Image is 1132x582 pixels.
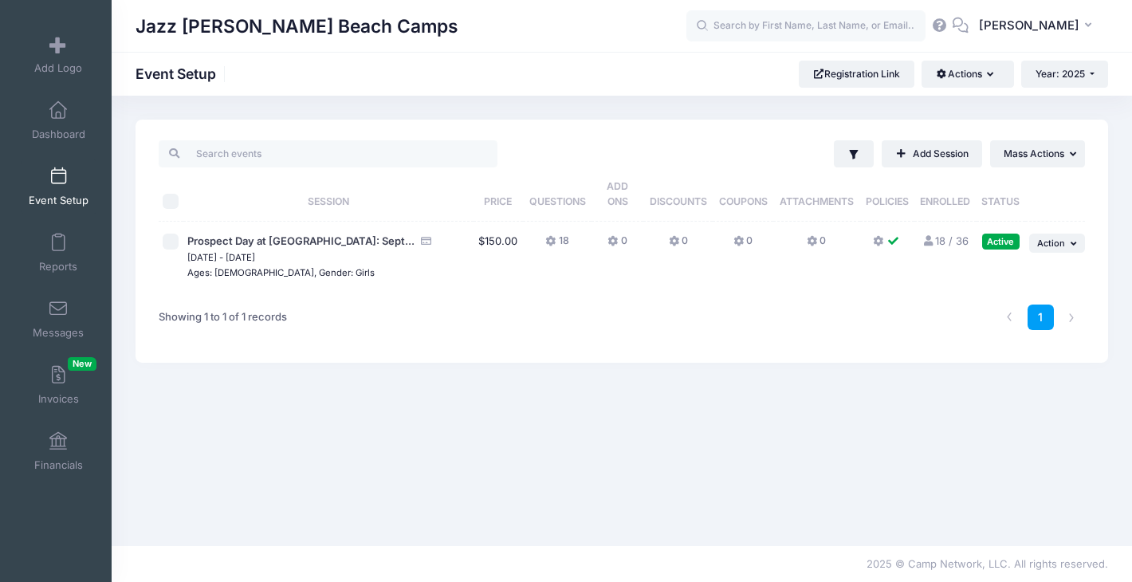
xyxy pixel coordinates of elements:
[29,194,88,207] span: Event Setup
[969,8,1108,45] button: [PERSON_NAME]
[420,236,433,246] i: Accepting Credit Card Payments
[592,167,643,222] th: Add Ons
[21,92,96,148] a: Dashboard
[733,234,753,257] button: 0
[545,234,568,257] button: 18
[799,61,914,88] a: Registration Link
[38,392,79,406] span: Invoices
[669,234,688,257] button: 0
[780,195,854,207] span: Attachments
[1021,61,1108,88] button: Year: 2025
[977,167,1025,222] th: Status
[1036,68,1085,80] span: Year: 2025
[68,357,96,371] span: New
[1028,305,1054,331] a: 1
[922,61,1013,88] button: Actions
[474,167,523,222] th: Price
[686,10,926,42] input: Search by First Name, Last Name, or Email...
[882,140,982,167] a: Add Session
[979,17,1079,34] span: [PERSON_NAME]
[773,167,860,222] th: Attachments
[866,195,909,207] span: Policies
[650,195,707,207] span: Discounts
[187,252,255,263] small: [DATE] - [DATE]
[21,159,96,214] a: Event Setup
[21,423,96,479] a: Financials
[21,291,96,347] a: Messages
[1029,234,1085,253] button: Action
[34,458,83,472] span: Financials
[1004,147,1064,159] span: Mass Actions
[807,234,826,257] button: 0
[529,195,586,207] span: Questions
[21,225,96,281] a: Reports
[183,167,474,222] th: Session
[33,326,84,340] span: Messages
[607,234,627,257] button: 0
[860,167,914,222] th: Policies
[643,167,713,222] th: Discounts
[474,222,523,293] td: $150.00
[187,267,375,278] small: Ages: [DEMOGRAPHIC_DATA], Gender: Girls
[922,234,969,247] a: 18 / 36
[914,167,977,222] th: Enrolled
[523,167,592,222] th: Questions
[32,128,85,141] span: Dashboard
[990,140,1085,167] button: Mass Actions
[21,357,96,413] a: InvoicesNew
[34,61,82,75] span: Add Logo
[159,299,287,336] div: Showing 1 to 1 of 1 records
[187,234,415,247] span: Prospect Day at [GEOGRAPHIC_DATA]: Sept...
[159,140,497,167] input: Search events
[136,8,458,45] h1: Jazz [PERSON_NAME] Beach Camps
[982,234,1020,249] div: Active
[21,26,96,82] a: Add Logo
[867,557,1108,570] span: 2025 © Camp Network, LLC. All rights reserved.
[719,195,768,207] span: Coupons
[136,65,230,82] h1: Event Setup
[1037,238,1065,249] span: Action
[713,167,773,222] th: Coupons
[39,260,77,273] span: Reports
[607,180,628,207] span: Add Ons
